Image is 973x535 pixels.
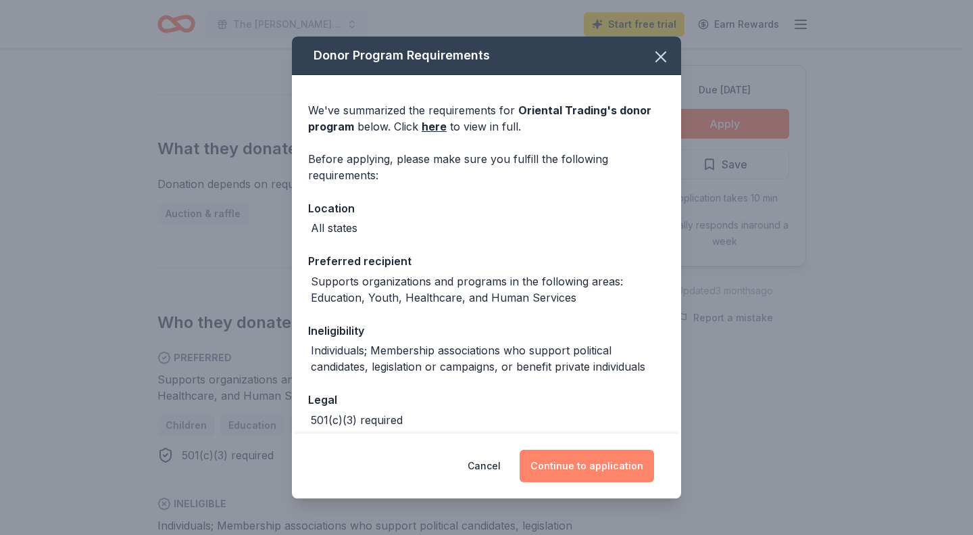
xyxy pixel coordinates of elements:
div: Legal [308,391,665,409]
div: Donor Program Requirements [292,37,681,75]
div: We've summarized the requirements for below. Click to view in full. [308,102,665,135]
div: Location [308,200,665,217]
div: Before applying, please make sure you fulfill the following requirements: [308,151,665,183]
div: Ineligibility [308,322,665,340]
div: Preferred recipient [308,252,665,270]
button: Cancel [468,450,501,482]
div: All states [311,220,357,236]
div: Supports organizations and programs in the following areas: Education, Youth, Healthcare, and Hum... [311,273,665,306]
button: Continue to application [520,450,654,482]
div: 501(c)(3) required [311,412,403,428]
div: Individuals; Membership associations who support political candidates, legislation or campaigns, ... [311,342,665,375]
a: here [422,118,447,135]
